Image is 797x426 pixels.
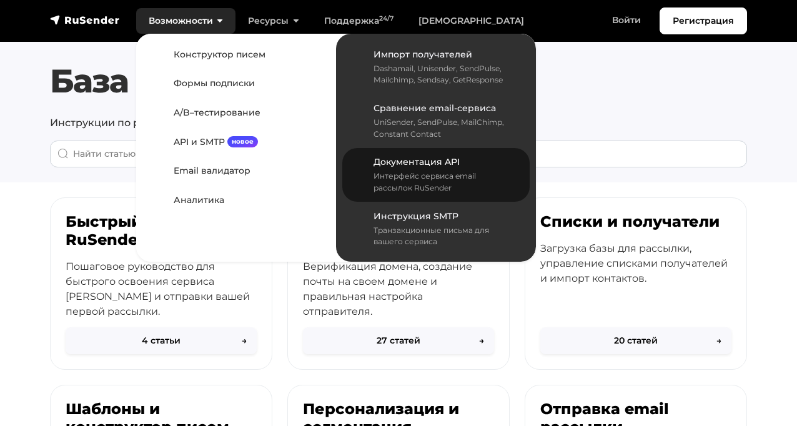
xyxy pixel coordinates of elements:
a: Списки и получатели Загрузка базы для рассылки, управление списками получателей и импорт контакто... [525,197,747,370]
p: Загрузка базы для рассылки, управление списками получателей и импорт контактов. [540,241,731,286]
div: Транзакционные письма для вашего сервиса [374,225,515,248]
span: → [479,334,484,347]
a: [DEMOGRAPHIC_DATA] [406,8,537,34]
button: 20 статей→ [540,327,731,354]
a: Ресурсы [235,8,311,34]
h3: Списки и получатели [540,213,731,231]
a: Быстрый старт в RuSender Пошаговое руководство для быстрого освоения сервиса [PERSON_NAME] и отпр... [50,197,272,370]
button: 27 статей→ [303,327,494,354]
a: API и SMTPновое [142,127,330,157]
div: UniSender, SendPulse, MailChimp, Constant Contact [374,117,515,140]
button: 4 статьи→ [66,327,257,354]
div: Интерфейс сервиса email рассылок RuSender [374,171,515,194]
a: Аналитика [142,186,330,215]
p: Верификация домена, создание почты на своем домене и правильная настройка отправителя. [303,259,494,319]
img: RuSender [50,14,120,26]
p: Пошаговое руководство для быстрого освоения сервиса [PERSON_NAME] и отправки вашей первой рассылки. [66,259,257,319]
h1: База знаний [50,62,747,101]
span: Импорт получателей [374,49,472,60]
h3: Быстрый старт в RuSender [66,213,257,249]
a: Домены и отправители Верификация домена, создание почты на своем домене и правильная настройка от... [287,197,510,370]
span: → [242,334,247,347]
a: Возможности [136,8,235,34]
span: Инструкция SMTP [374,211,458,222]
sup: 24/7 [379,14,394,22]
a: Сравнение email-сервиса UniSender, SendPulse, MailChimp, Constant Contact [342,94,530,147]
span: Сравнение email-сервиса [374,102,496,114]
img: Поиск [57,148,69,159]
a: Импорт получателей Dashamail, Unisender, SendPulse, Mailchimp, Sendsay, GetResponse [342,40,530,94]
a: A/B–тестирование [142,98,330,127]
a: Инструкция SMTP Транзакционные письма для вашего сервиса [342,202,530,255]
a: Войти [600,7,653,33]
span: Документация API [374,156,460,167]
span: → [716,334,721,347]
a: Документация API Интерфейс сервиса email рассылок RuSender [342,148,530,202]
a: Формы подписки [142,69,330,99]
input: When autocomplete results are available use up and down arrows to review and enter to go to the d... [50,141,747,167]
div: Dashamail, Unisender, SendPulse, Mailchimp, Sendsay, GetResponse [374,63,515,86]
a: Регистрация [660,7,747,34]
p: Инструкции по работе в сервисе RuSender [50,116,747,131]
a: Поддержка24/7 [312,8,406,34]
a: Email валидатор [142,157,330,186]
a: Конструктор писем [142,40,330,69]
span: новое [227,136,258,147]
